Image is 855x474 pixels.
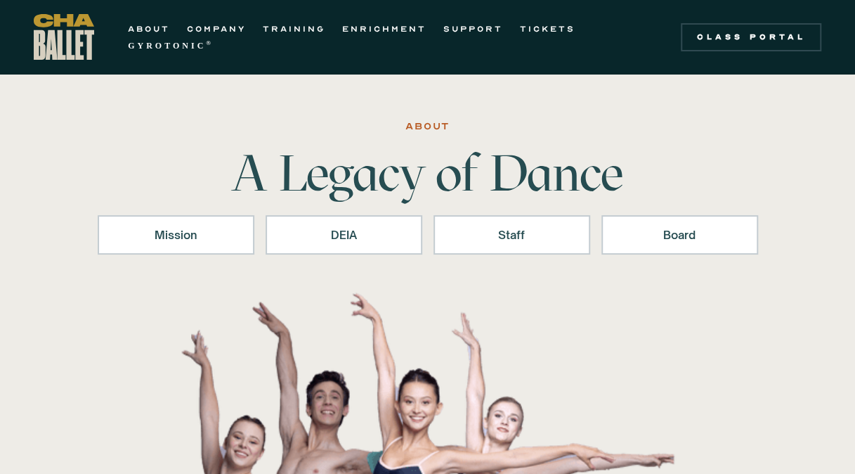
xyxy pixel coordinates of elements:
sup: ® [206,39,214,46]
a: GYROTONIC® [128,37,214,54]
a: home [34,14,94,60]
a: TICKETS [520,20,575,37]
h1: A Legacy of Dance [209,148,647,198]
a: DEIA [266,215,422,255]
div: DEIA [284,226,404,243]
a: Board [601,215,758,255]
a: SUPPORT [443,20,503,37]
div: Staff [452,226,572,243]
a: COMPANY [187,20,246,37]
strong: GYROTONIC [128,41,206,51]
div: Mission [116,226,236,243]
a: Class Portal [681,23,821,51]
a: Staff [433,215,590,255]
a: ENRICHMENT [342,20,426,37]
div: Class Portal [689,32,813,43]
div: Board [620,226,740,243]
a: ABOUT [128,20,170,37]
a: Mission [98,215,254,255]
a: TRAINING [263,20,325,37]
div: ABOUT [405,118,450,135]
